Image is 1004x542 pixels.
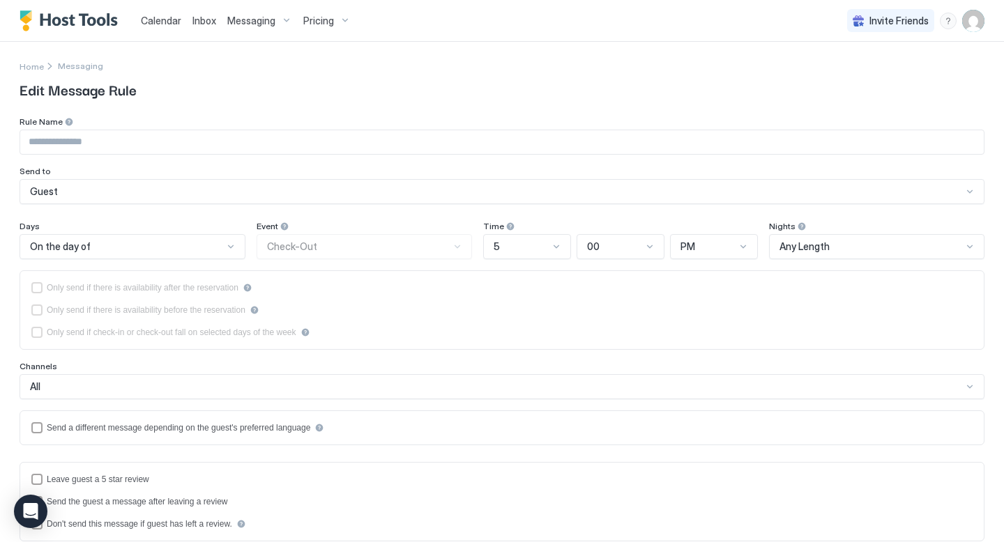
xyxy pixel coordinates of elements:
[20,61,44,72] span: Home
[20,10,124,31] a: Host Tools Logo
[192,13,216,28] a: Inbox
[20,166,51,176] span: Send to
[20,221,40,231] span: Days
[20,116,63,127] span: Rule Name
[58,61,103,71] span: Messaging
[141,13,181,28] a: Calendar
[227,15,275,27] span: Messaging
[769,221,796,231] span: Nights
[257,221,278,231] span: Event
[303,15,334,27] span: Pricing
[20,130,984,154] input: Input Field
[31,474,973,485] div: reviewEnabled
[30,380,40,393] span: All
[20,361,57,371] span: Channels
[869,15,929,27] span: Invite Friends
[47,327,296,337] div: Only send if check-in or check-out fall on selected days of the week
[47,423,310,433] div: Send a different message depending on the guest's preferred language
[47,283,238,293] div: Only send if there is availability after the reservation
[962,10,984,32] div: User profile
[192,15,216,26] span: Inbox
[31,496,973,507] div: sendMessageAfterLeavingReview
[47,519,232,529] div: Don't send this message if guest has left a review.
[31,282,973,293] div: afterReservation
[31,422,973,433] div: languagesEnabled
[30,185,58,198] span: Guest
[47,497,228,506] div: Send the guest a message after leaving a review
[30,240,91,253] span: On the day of
[20,59,44,73] a: Home
[20,79,984,100] span: Edit Message Rule
[779,240,830,253] span: Any Length
[141,15,181,26] span: Calendar
[494,240,500,253] span: 5
[31,327,973,338] div: isLimited
[58,61,103,71] div: Breadcrumb
[680,240,695,253] span: PM
[20,59,44,73] div: Breadcrumb
[940,13,957,29] div: menu
[47,305,245,315] div: Only send if there is availability before the reservation
[587,240,600,253] span: 00
[47,474,149,484] div: Leave guest a 5 star review
[31,518,973,529] div: disableMessageAfterReview
[31,304,973,316] div: beforeReservation
[483,221,504,231] span: Time
[14,495,47,528] div: Open Intercom Messenger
